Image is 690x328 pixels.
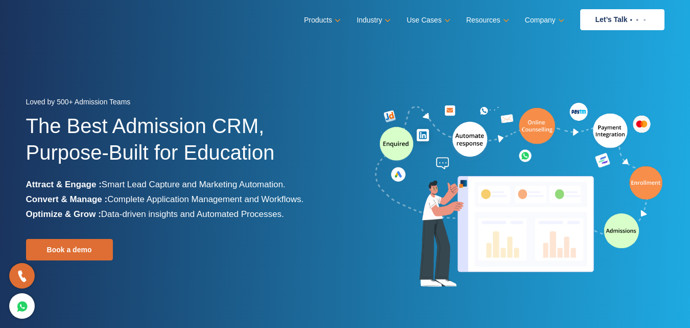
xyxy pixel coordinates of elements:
[26,209,101,219] b: Optimize & Grow :
[26,239,113,260] a: Book a demo
[407,13,448,28] a: Use Cases
[101,209,284,219] span: Data-driven insights and Automated Processes.
[26,180,102,189] b: Attract & Engage :
[466,13,507,28] a: Resources
[107,194,303,204] span: Complete Application Management and Workflows.
[580,9,664,30] a: Let’s Talk
[26,113,338,177] h1: The Best Admission CRM, Purpose-Built for Education
[373,100,664,291] img: admission-software-home-page-header
[26,95,338,113] div: Loved by 500+ Admission Teams
[356,13,389,28] a: Industry
[525,13,562,28] a: Company
[304,13,339,28] a: Products
[102,180,285,189] span: Smart Lead Capture and Marketing Automation.
[26,194,108,204] b: Convert & Manage :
